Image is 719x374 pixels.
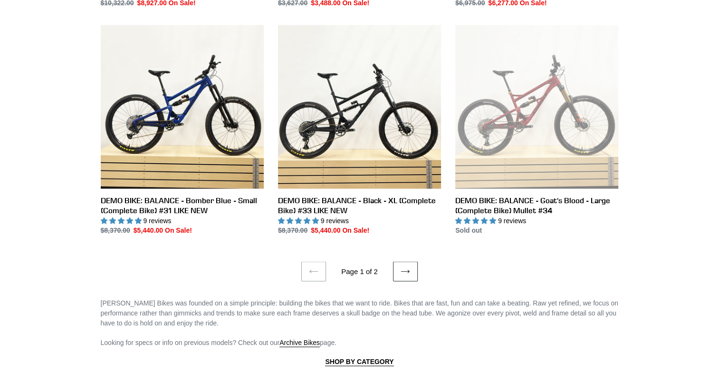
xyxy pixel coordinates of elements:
a: SHOP BY CATEGORY [325,357,393,366]
li: Page 1 of 2 [328,266,391,277]
span: Looking for specs or info on previous models? Check out our page. [101,338,337,347]
a: Archive Bikes [279,338,320,347]
strong: SHOP BY CATEGORY [325,357,393,365]
p: [PERSON_NAME] Bikes was founded on a simple principle: building the bikes that we want to ride. B... [101,298,619,328]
